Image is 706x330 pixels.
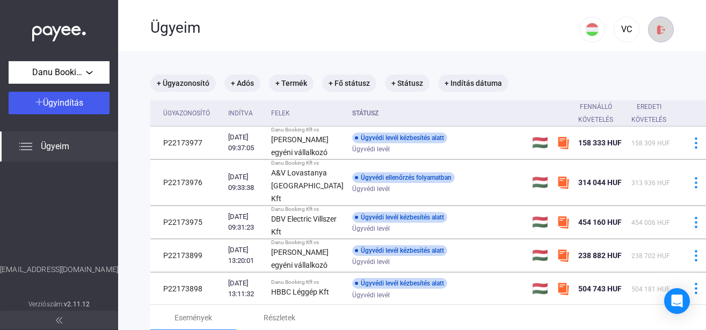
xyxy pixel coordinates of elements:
td: P22173976 [150,160,224,206]
span: Ügyindítás [43,98,83,108]
div: Ügyvédi levél kézbesítés alatt [352,133,447,143]
span: Danu Booking Kft [32,66,86,79]
button: Danu Booking Kft [9,61,110,84]
div: Ügyvédi levél kézbesítés alatt [352,278,447,289]
mat-chip: + Fő státusz [322,75,376,92]
span: Ügyeim [41,140,69,153]
mat-chip: + Státusz [385,75,430,92]
div: Danu Booking Kft vs [271,160,344,166]
strong: [PERSON_NAME] egyéni vállalkozó [271,248,329,269]
strong: HBBC Léggép Kft [271,288,329,296]
td: P22173977 [150,127,224,159]
div: Danu Booking Kft vs [271,127,344,133]
span: 504 181 HUF [631,285,670,293]
span: Ügyvédi levél [352,289,390,302]
button: VC [614,17,639,42]
strong: DBV Electric Villszer Kft [271,215,337,236]
div: Ügyazonosító [163,107,210,120]
div: Ügyvédi levél kézbesítés alatt [352,245,447,256]
img: more-blue [690,137,702,149]
span: Ügyvédi levél [352,182,390,195]
img: more-blue [690,217,702,228]
div: Indítva [228,107,263,120]
td: P22173899 [150,239,224,272]
span: 454 160 HUF [578,218,622,226]
img: arrow-double-left-grey.svg [56,317,62,324]
div: Fennálló követelés [578,100,613,126]
img: szamlazzhu-mini [557,136,570,149]
button: HU [579,17,605,42]
td: 🇭🇺 [528,273,552,305]
span: 314 044 HUF [578,178,622,187]
span: 454 006 HUF [631,219,670,226]
span: Ügyvédi levél [352,255,390,268]
div: Indítva [228,107,253,120]
div: VC [617,23,636,36]
td: 🇭🇺 [528,206,552,239]
div: Felek [271,107,344,120]
img: szamlazzhu-mini [557,249,570,262]
div: [DATE] 09:37:05 [228,132,263,153]
img: more-blue [690,283,702,294]
div: Danu Booking Kft vs [271,279,344,285]
div: Danu Booking Kft vs [271,239,344,246]
img: more-blue [690,250,702,261]
div: [DATE] 09:33:38 [228,172,263,193]
td: P22173898 [150,273,224,305]
img: more-blue [690,177,702,188]
div: Eredeti követelés [631,100,676,126]
mat-chip: + Ügyazonosító [150,75,216,92]
div: Részletek [264,311,295,324]
button: Ügyindítás [9,92,110,114]
div: Események [174,311,212,324]
th: Státusz [348,100,528,127]
div: Ügyazonosító [163,107,220,120]
div: [DATE] 13:20:01 [228,245,263,266]
div: Fennálló követelés [578,100,623,126]
strong: A&V Lovastanya [GEOGRAPHIC_DATA] Kft [271,168,344,203]
div: [DATE] 09:31:23 [228,211,263,233]
strong: v2.11.12 [64,300,90,308]
td: P22173975 [150,206,224,239]
span: 313 936 HUF [631,179,670,187]
div: Open Intercom Messenger [664,288,690,314]
img: HU [586,23,599,36]
img: list.svg [19,140,32,153]
div: Ügyvédi ellenőrzés folyamatban [352,172,455,183]
span: 504 743 HUF [578,284,622,293]
span: 238 882 HUF [578,251,622,260]
span: 238 702 HUF [631,252,670,260]
strong: [PERSON_NAME] egyéni vállalkozó [271,135,329,157]
div: [DATE] 13:11:32 [228,278,263,299]
div: Danu Booking Kft vs [271,206,344,212]
span: Ügyvédi levél [352,222,390,235]
img: szamlazzhu-mini [557,282,570,295]
div: Eredeti követelés [631,100,666,126]
span: 158 309 HUF [631,140,670,147]
span: Ügyvédi levél [352,143,390,156]
span: 158 333 HUF [578,138,622,147]
img: szamlazzhu-mini [557,176,570,189]
div: Ügyeim [150,19,579,37]
td: 🇭🇺 [528,127,552,159]
img: logout-red [656,24,667,35]
mat-chip: + Adós [224,75,260,92]
button: logout-red [648,17,674,42]
mat-chip: + Termék [269,75,314,92]
div: Felek [271,107,290,120]
td: 🇭🇺 [528,160,552,206]
td: 🇭🇺 [528,239,552,272]
mat-chip: + Indítás dátuma [438,75,508,92]
div: Ügyvédi levél kézbesítés alatt [352,212,447,223]
img: plus-white.svg [35,98,43,106]
img: white-payee-white-dot.svg [32,20,86,42]
img: szamlazzhu-mini [557,216,570,229]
